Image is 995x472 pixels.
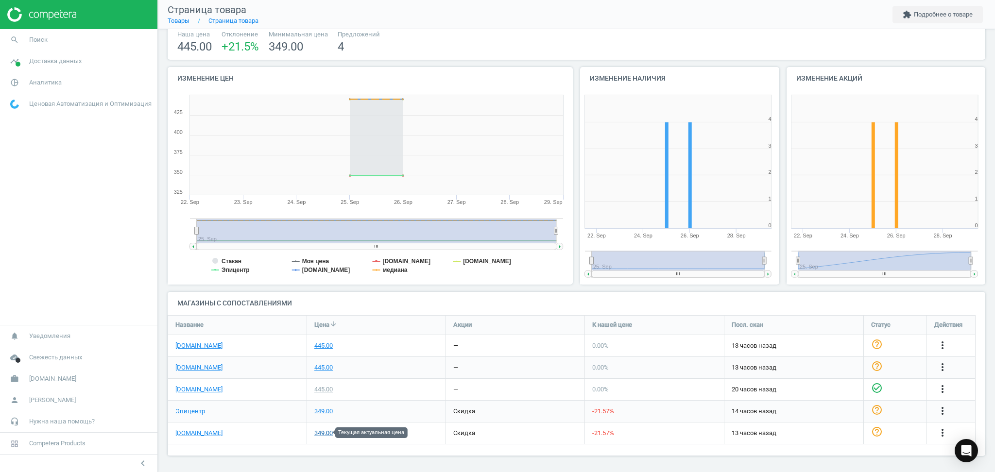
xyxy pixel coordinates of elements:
[934,320,962,329] span: Действия
[29,57,82,66] span: Доставка данных
[975,196,978,202] text: 1
[871,426,883,438] i: help_outline
[222,258,241,265] tspan: Стакан
[871,360,883,372] i: help_outline
[269,30,328,39] span: Минимальная цена
[975,143,978,149] text: 3
[769,169,772,175] text: 2
[892,6,983,23] button: extensionПодробнее о товаре
[168,17,189,24] a: Товары
[314,429,333,438] div: 349.00
[29,100,152,108] span: Ценовая Автоматизация и Оптимизация
[175,407,205,416] a: Эпицентр
[314,363,333,372] div: 445.00
[681,233,699,238] tspan: 26. Sep
[5,327,24,345] i: notifications
[175,429,223,438] a: [DOMAIN_NAME]
[338,30,380,39] span: Предложений
[382,258,430,265] tspan: [DOMAIN_NAME]
[174,109,183,115] text: 425
[175,341,223,350] a: [DOMAIN_NAME]
[5,348,24,367] i: cloud_done
[794,233,812,238] tspan: 22. Sep
[453,407,475,415] span: скидка
[727,233,746,238] tspan: 28. Sep
[732,429,856,438] span: 13 часов назад
[732,363,856,372] span: 13 часов назад
[29,417,95,426] span: Нужна наша помощь?
[29,78,62,87] span: Аналитика
[314,407,333,416] div: 349.00
[5,73,24,92] i: pie_chart_outlined
[29,332,70,340] span: Уведомления
[177,40,212,53] span: 445.00
[234,199,253,205] tspan: 23. Sep
[5,31,24,49] i: search
[10,100,19,109] img: wGWNvw8QSZomAAAAABJRU5ErkJggg==
[174,189,183,195] text: 325
[769,143,772,149] text: 3
[302,267,350,273] tspan: [DOMAIN_NAME]
[937,427,948,438] i: more_vert
[208,17,258,24] a: Страница товара
[592,342,609,349] span: 0.00 %
[168,4,246,16] span: Страница товара
[592,407,614,415] span: -21.57 %
[500,199,519,205] tspan: 28. Sep
[463,258,511,265] tspan: [DOMAIN_NAME]
[222,267,250,273] tspan: Эпицентр
[341,199,359,205] tspan: 25. Sep
[287,199,306,205] tspan: 24. Sep
[937,427,948,439] button: more_vert
[841,233,859,238] tspan: 24. Sep
[175,385,223,394] a: [DOMAIN_NAME]
[137,457,149,469] i: chevron_left
[174,169,183,175] text: 350
[732,320,763,329] span: Посл. скан
[937,361,948,374] button: more_vert
[175,320,204,329] span: Название
[592,386,609,393] span: 0.00 %
[5,391,24,409] i: person
[580,67,779,90] h4: Изменение наличия
[937,361,948,373] i: more_vert
[871,338,883,350] i: help_outline
[269,40,303,53] span: 349.00
[887,233,906,238] tspan: 26. Sep
[871,404,883,416] i: help_outline
[29,35,48,44] span: Поиск
[174,149,183,155] text: 375
[314,385,333,394] div: 445.00
[871,320,891,329] span: Статус
[587,233,606,238] tspan: 22. Sep
[453,429,475,437] span: скидка
[453,363,458,372] div: —
[769,196,772,202] text: 1
[903,10,911,19] i: extension
[937,339,948,351] i: more_vert
[975,169,978,175] text: 2
[338,40,344,53] span: 4
[447,199,466,205] tspan: 27. Sep
[29,353,82,362] span: Свежесть данных
[177,30,212,39] span: Наша цена
[7,7,76,22] img: ajHJNr6hYgQAAAAASUVORK5CYII=
[453,320,472,329] span: Акции
[937,405,948,417] i: more_vert
[314,341,333,350] div: 445.00
[5,52,24,70] i: timeline
[975,116,978,122] text: 4
[175,363,223,372] a: [DOMAIN_NAME]
[937,383,948,395] i: more_vert
[769,222,772,228] text: 0
[592,320,632,329] span: К нашей цене
[29,396,76,405] span: [PERSON_NAME]
[787,67,986,90] h4: Изменение акций
[302,258,329,265] tspan: Моя цена
[5,412,24,431] i: headset_mic
[222,30,259,39] span: Отклонение
[934,233,952,238] tspan: 28. Sep
[335,427,408,438] div: Текущая актуальная цена
[937,405,948,418] button: more_vert
[955,439,978,462] div: Open Intercom Messenger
